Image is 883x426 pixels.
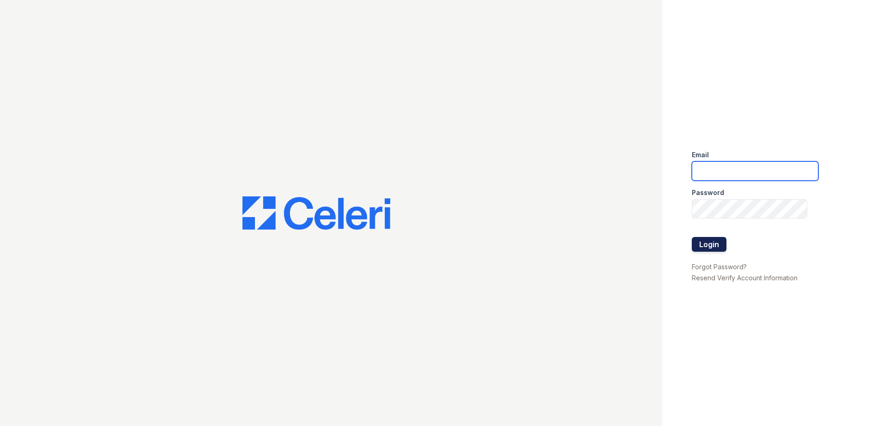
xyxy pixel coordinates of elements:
label: Email [692,150,709,160]
img: CE_Logo_Blue-a8612792a0a2168367f1c8372b55b34899dd931a85d93a1a3d3e32e68fde9ad4.png [242,196,390,230]
a: Forgot Password? [692,263,747,271]
button: Login [692,237,726,252]
a: Resend Verify Account Information [692,274,798,282]
label: Password [692,188,724,197]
